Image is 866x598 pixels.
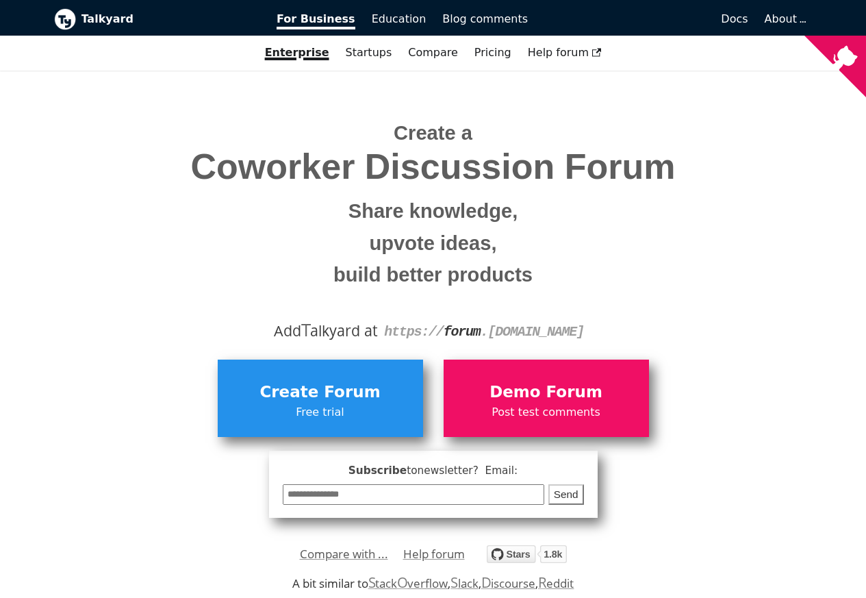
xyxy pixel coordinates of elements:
a: Education [364,8,435,31]
a: About [765,12,804,25]
span: Create Forum [225,379,416,406]
a: Create ForumFree trial [218,360,423,436]
span: T [301,317,311,342]
a: Demo ForumPost test comments [444,360,649,436]
span: Free trial [225,403,416,421]
span: Create a [394,122,472,144]
a: Discourse [481,575,535,591]
code: https:// . [DOMAIN_NAME] [384,324,584,340]
span: Education [372,12,426,25]
a: Docs [536,8,756,31]
a: Star debiki/talkyard on GitHub [487,547,567,567]
small: build better products [64,259,802,291]
a: Slack [450,575,478,591]
strong: forum [444,324,481,340]
button: Send [548,484,584,506]
span: O [397,573,408,592]
a: Pricing [466,41,520,64]
span: R [538,573,547,592]
a: Help forum [403,544,465,564]
span: Blog comments [442,12,528,25]
a: Startups [338,41,400,64]
a: StackOverflow [368,575,448,591]
span: D [481,573,492,592]
a: Enterprise [257,41,338,64]
a: Talkyard logoTalkyard [54,8,258,30]
a: Compare with ... [300,544,388,564]
a: Help forum [520,41,610,64]
a: Reddit [538,575,574,591]
span: Docs [721,12,748,25]
a: For Business [268,8,364,31]
span: Post test comments [450,403,642,421]
span: S [450,573,458,592]
a: Compare [408,46,458,59]
b: Talkyard [81,10,258,28]
img: Talkyard logo [54,8,76,30]
div: Add alkyard at [64,319,802,342]
img: talkyard.svg [487,545,567,563]
span: Coworker Discussion Forum [64,147,802,186]
small: upvote ideas, [64,227,802,260]
span: Help forum [528,46,602,59]
span: Demo Forum [450,379,642,406]
span: S [368,573,376,592]
a: Blog comments [434,8,536,31]
span: to newsletter ? Email: [407,464,518,477]
small: Share knowledge, [64,195,802,227]
span: Subscribe [283,462,584,479]
span: For Business [277,12,355,29]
